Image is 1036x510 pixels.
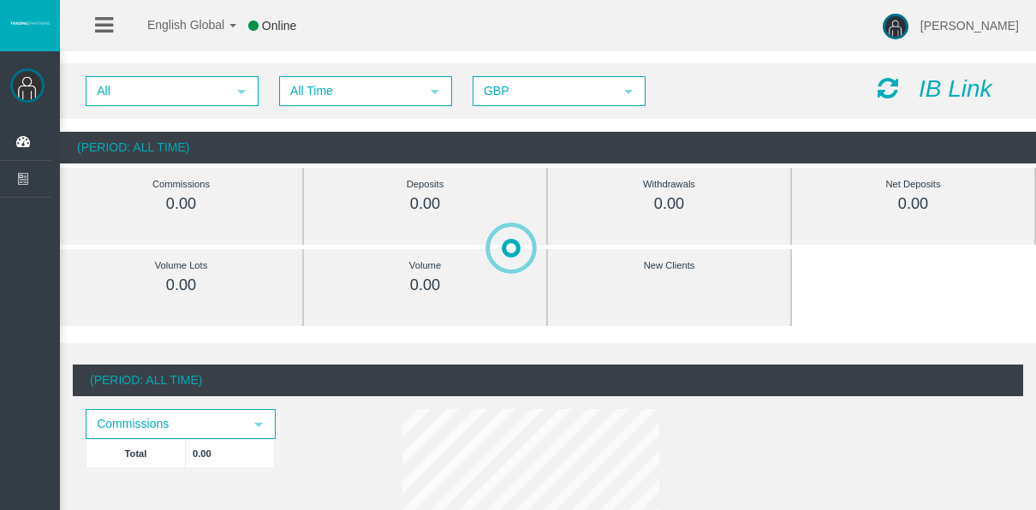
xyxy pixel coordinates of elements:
[586,175,752,194] div: Withdrawals
[342,175,508,194] div: Deposits
[235,85,248,98] span: select
[342,276,508,295] div: 0.00
[831,175,996,194] div: Net Deposits
[98,175,264,194] div: Commissions
[252,418,265,431] span: select
[919,75,992,102] i: IB Link
[831,194,996,214] div: 0.00
[98,276,264,295] div: 0.00
[878,76,898,100] i: Reload Dashboard
[87,411,243,437] span: Commissions
[98,256,264,276] div: Volume Lots
[586,194,752,214] div: 0.00
[98,194,264,214] div: 0.00
[920,19,1019,33] span: [PERSON_NAME]
[883,14,908,39] img: user-image
[622,85,635,98] span: select
[73,365,1023,396] div: (Period: All Time)
[9,20,51,27] img: logo.svg
[186,439,275,467] td: 0.00
[87,78,226,104] span: All
[342,194,508,214] div: 0.00
[262,19,296,33] span: Online
[474,78,613,104] span: GBP
[428,85,442,98] span: select
[342,256,508,276] div: Volume
[60,132,1036,163] div: (Period: All Time)
[281,78,420,104] span: All Time
[125,18,224,32] span: English Global
[86,439,186,467] td: Total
